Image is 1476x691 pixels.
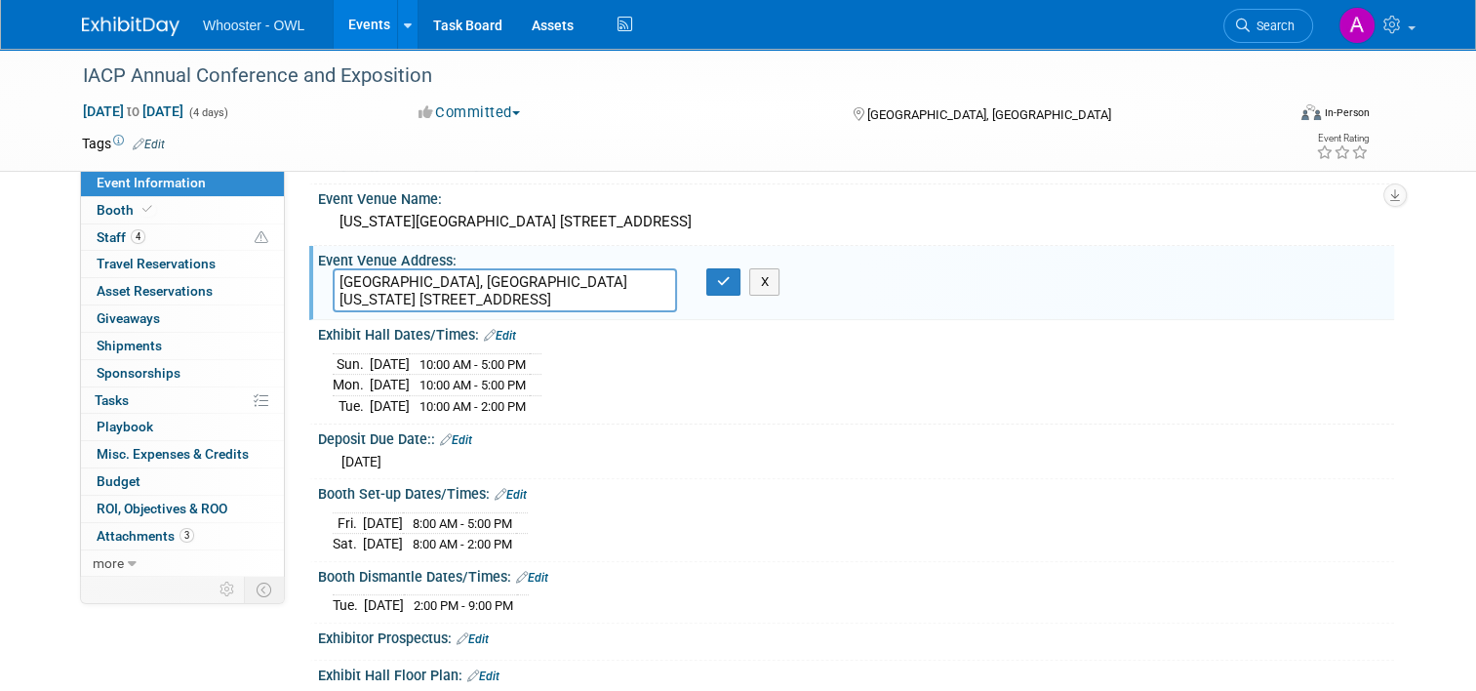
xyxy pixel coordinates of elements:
a: Edit [495,488,527,502]
td: [DATE] [370,353,410,375]
a: Travel Reservations [81,251,284,277]
button: X [749,268,779,296]
span: 10:00 AM - 2:00 PM [419,399,526,414]
div: Event Rating [1316,134,1369,143]
a: Giveaways [81,305,284,332]
span: 4 [131,229,145,244]
span: Sponsorships [97,365,180,381]
span: [DATE] [DATE] [82,102,184,120]
td: Tue. [333,396,370,417]
span: 2:00 PM - 9:00 PM [414,598,513,613]
span: Booth [97,202,156,218]
div: In-Person [1324,105,1370,120]
img: Abe Romero [1338,7,1376,44]
span: Playbook [97,419,153,434]
a: Edit [467,670,499,683]
span: 3 [180,528,194,543]
td: [DATE] [363,534,403,554]
div: Event Venue Address: [318,246,1394,270]
span: Staff [97,229,145,245]
td: Mon. [333,375,370,396]
span: Giveaways [97,310,160,326]
span: 8:00 AM - 2:00 PM [413,537,512,551]
div: Event Venue Name: [318,184,1394,209]
a: more [81,550,284,577]
a: Tasks [81,387,284,414]
td: Fri. [333,512,363,534]
a: Asset Reservations [81,278,284,305]
img: ExhibitDay [82,17,180,36]
span: Potential Scheduling Conflict -- at least one attendee is tagged in another overlapping event. [255,229,268,247]
td: Personalize Event Tab Strip [211,577,245,602]
img: Format-Inperson.png [1301,104,1321,120]
span: Search [1250,19,1295,33]
span: [DATE] [341,454,381,469]
span: Budget [97,473,140,489]
td: [DATE] [370,375,410,396]
div: Exhibitor Prospectus: [318,624,1394,649]
span: Travel Reservations [97,256,216,271]
span: Asset Reservations [97,283,213,299]
td: [DATE] [370,396,410,417]
div: Booth Set-up Dates/Times: [318,479,1394,505]
a: Edit [484,329,516,343]
a: ROI, Objectives & ROO [81,496,284,522]
a: Sponsorships [81,360,284,386]
td: Toggle Event Tabs [245,577,285,602]
td: Tue. [333,595,364,616]
span: (4 days) [187,106,228,119]
span: to [124,103,142,119]
td: Tags [82,134,165,153]
a: Event Information [81,170,284,196]
span: Event Information [97,175,206,190]
span: Shipments [97,338,162,353]
span: more [93,555,124,571]
span: ROI, Objectives & ROO [97,501,227,516]
td: Sun. [333,353,370,375]
span: 10:00 AM - 5:00 PM [419,378,526,392]
a: Staff4 [81,224,284,251]
td: Sat. [333,534,363,554]
div: Booth Dismantle Dates/Times: [318,562,1394,588]
span: 8:00 AM - 5:00 PM [413,516,512,531]
a: Edit [516,571,548,585]
div: Exhibit Hall Floor Plan: [318,661,1394,686]
i: Booth reservation complete [142,204,152,215]
div: Exhibit Hall Dates/Times: [318,320,1394,345]
a: Edit [133,138,165,151]
span: Misc. Expenses & Credits [97,446,249,462]
td: [DATE] [364,595,404,616]
a: Shipments [81,333,284,359]
div: Deposit Due Date:: [318,425,1394,450]
a: Misc. Expenses & Credits [81,441,284,467]
td: [DATE] [363,512,403,534]
span: Attachments [97,528,194,544]
a: Budget [81,468,284,495]
div: IACP Annual Conference and Exposition [76,59,1260,94]
a: Playbook [81,414,284,440]
span: Tasks [95,392,129,408]
a: Booth [81,197,284,224]
a: Search [1223,9,1313,43]
button: Committed [412,102,528,123]
div: Event Format [1179,102,1370,131]
span: Whooster - OWL [203,18,304,33]
span: [GEOGRAPHIC_DATA], [GEOGRAPHIC_DATA] [867,107,1111,122]
a: Attachments3 [81,523,284,549]
div: [US_STATE][GEOGRAPHIC_DATA] [STREET_ADDRESS] [333,207,1379,237]
a: [URL][DOMAIN_NAME] [341,157,479,173]
a: Edit [457,632,489,646]
span: 10:00 AM - 5:00 PM [419,357,526,372]
a: Edit [440,433,472,447]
